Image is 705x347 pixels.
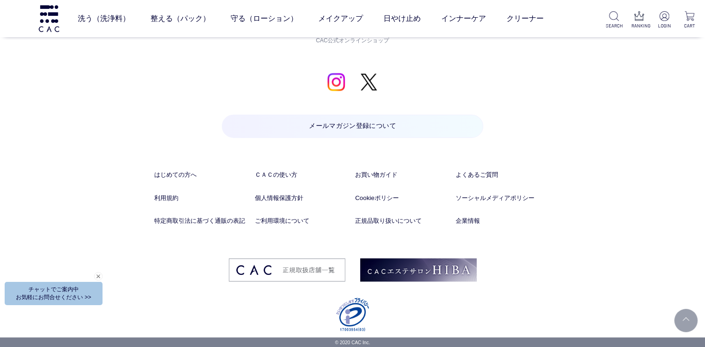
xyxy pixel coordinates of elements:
a: Cookieポリシー [355,194,450,203]
a: 企業情報 [456,216,551,226]
a: 整える（パック） [150,6,210,32]
a: 個人情報保護方針 [255,194,350,203]
p: CART [681,22,698,29]
a: クリーナー [506,6,543,32]
a: 正規品取り扱いについて [355,216,450,226]
a: CART [681,11,698,29]
a: ＣＡＣの使い方 [255,170,350,180]
img: footer_image02.png [360,258,477,281]
a: メールマガジン登録について [222,114,484,138]
a: はじめての方へ [154,170,249,180]
a: LOGIN [656,11,672,29]
a: ご利用環境について [255,216,350,226]
a: 利用規約 [154,194,249,203]
p: RANKING [631,22,647,29]
a: 特定商取引法に基づく通販の表記 [154,216,249,226]
a: ソーシャルメディアポリシー [456,194,551,203]
img: footer_image03.png [229,258,345,281]
a: RANKING [631,11,647,29]
a: 日やけ止め [383,6,420,32]
a: よくあるご質問 [456,170,551,180]
p: SEARCH [606,22,622,29]
p: LOGIN [656,22,672,29]
a: お買い物ガイド [355,170,450,180]
a: 洗う（洗浄料） [77,6,130,32]
a: メイクアップ [318,6,363,32]
img: logo [37,5,61,32]
a: 守る（ローション） [230,6,297,32]
a: インナーケア [441,6,486,32]
a: SEARCH [606,11,622,29]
